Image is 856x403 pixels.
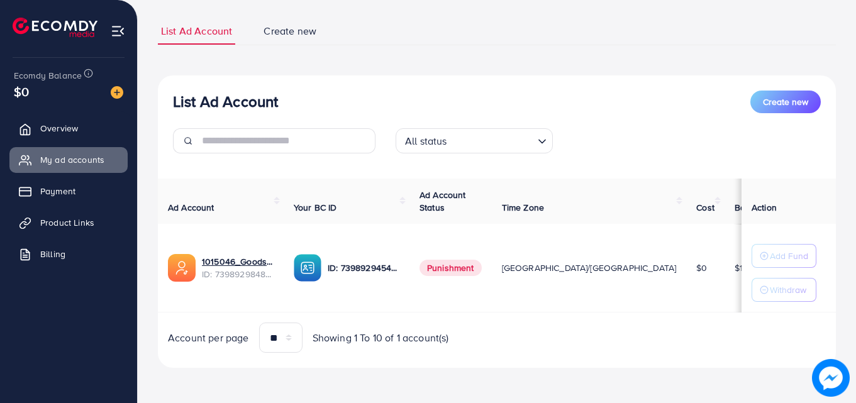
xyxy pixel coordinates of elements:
[770,282,806,297] p: Withdraw
[420,260,482,276] span: Punishment
[14,69,82,82] span: Ecomdy Balance
[168,201,214,214] span: Ad Account
[396,128,553,153] div: Search for option
[328,260,399,275] p: ID: 7398929454711701520
[812,359,849,396] img: image
[696,201,714,214] span: Cost
[40,216,94,229] span: Product Links
[168,331,249,345] span: Account per page
[264,24,316,38] span: Create new
[173,92,278,111] h3: List Ad Account
[13,18,97,37] img: logo
[403,132,450,150] span: All status
[502,201,544,214] span: Time Zone
[770,248,808,263] p: Add Fund
[9,116,128,141] a: Overview
[111,86,123,99] img: image
[752,278,816,302] button: Withdraw
[9,147,128,172] a: My ad accounts
[9,241,128,267] a: Billing
[294,254,321,282] img: ic-ba-acc.ded83a64.svg
[14,82,29,101] span: $0
[763,96,808,108] span: Create new
[502,262,677,274] span: [GEOGRAPHIC_DATA]/[GEOGRAPHIC_DATA]
[40,248,65,260] span: Billing
[9,210,128,235] a: Product Links
[294,201,337,214] span: Your BC ID
[9,179,128,204] a: Payment
[168,254,196,282] img: ic-ads-acc.e4c84228.svg
[752,201,777,214] span: Action
[40,153,104,166] span: My ad accounts
[451,130,533,150] input: Search for option
[111,24,125,38] img: menu
[40,122,78,135] span: Overview
[161,24,232,38] span: List Ad Account
[313,331,449,345] span: Showing 1 To 10 of 1 account(s)
[750,91,821,113] button: Create new
[752,244,816,268] button: Add Fund
[202,268,274,280] span: ID: 7398929848749555713
[202,255,274,268] a: 1015046_Goodsknock_1722697600883
[40,185,75,197] span: Payment
[420,189,466,214] span: Ad Account Status
[696,262,707,274] span: $0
